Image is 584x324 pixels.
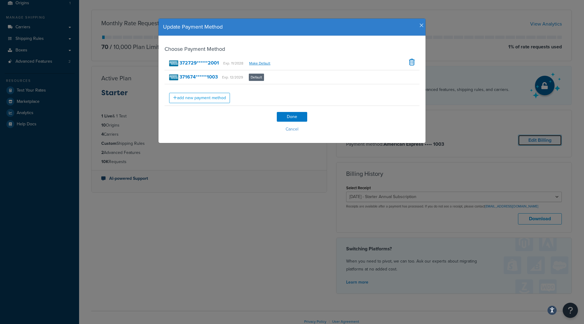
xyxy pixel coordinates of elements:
h4: Update Payment Method [163,23,421,31]
button: Cancel [165,125,419,134]
input: Done [277,112,307,122]
small: Exp. 12/2029 [222,75,243,80]
a: add new payment method [169,93,230,103]
small: Exp. 11/2028 [223,61,243,66]
img: american_express.png [169,74,178,80]
img: american_express.png [169,60,178,66]
a: Make Default [249,61,270,66]
span: Default [249,74,264,81]
h4: Choose Payment Method [165,45,419,53]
